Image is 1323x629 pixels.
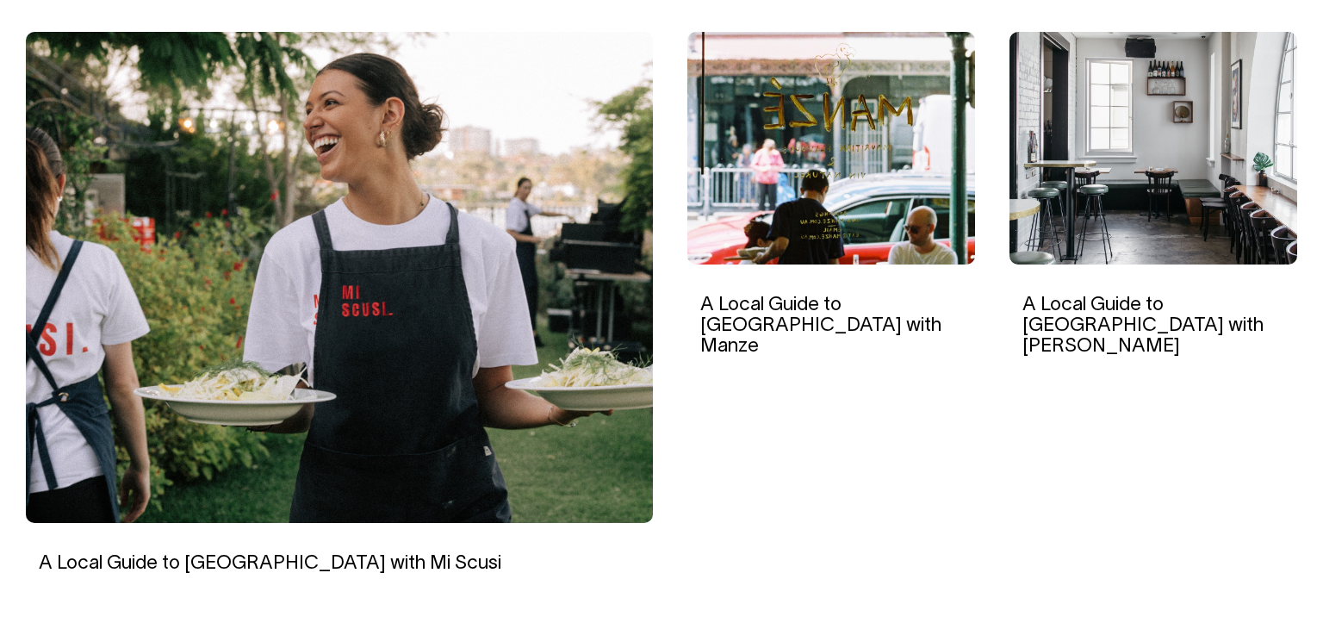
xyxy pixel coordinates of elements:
[39,555,501,572] a: A Local Guide to [GEOGRAPHIC_DATA] with Mi Scusi
[1022,296,1264,355] a: A Local Guide to [GEOGRAPHIC_DATA] with [PERSON_NAME]
[1009,32,1297,265] img: A Local Guide to Canberra with Bar Rochford
[700,296,941,355] a: A Local Guide to [GEOGRAPHIC_DATA] with Manze
[26,32,653,523] img: A Local Guide to Perth with Mi Scusi
[687,32,975,265] img: A Local Guide to North Melbourne with Manze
